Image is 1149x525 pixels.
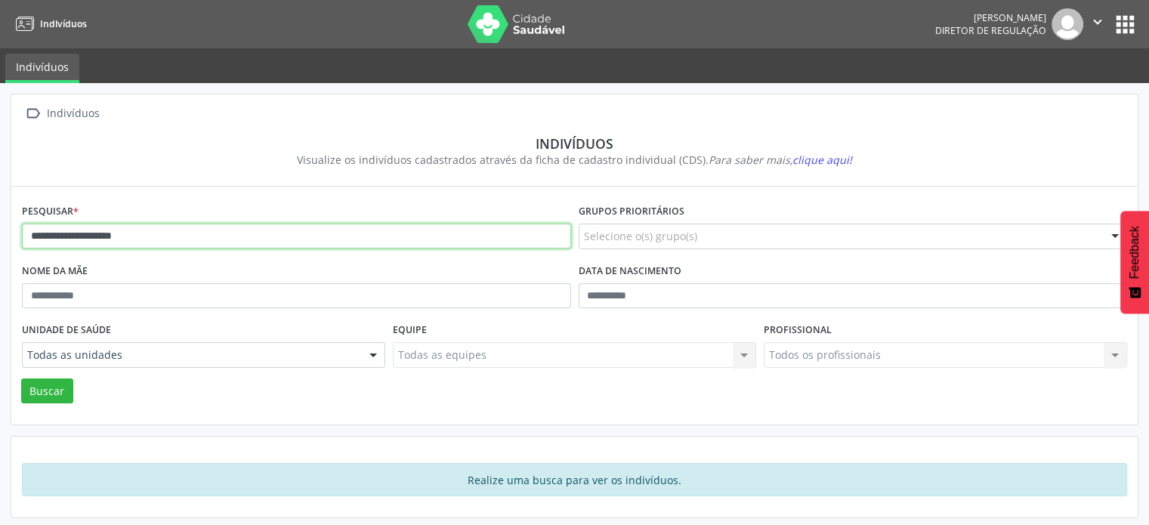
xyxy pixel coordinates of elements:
span: Selecione o(s) grupo(s) [584,228,697,244]
span: Indivíduos [40,17,87,30]
a: Indivíduos [11,11,87,36]
span: Feedback [1128,226,1141,279]
span: Todas as unidades [27,347,354,363]
div: Indivíduos [44,103,102,125]
div: Realize uma busca para ver os indivíduos. [22,463,1127,496]
button:  [1083,8,1112,40]
label: Unidade de saúde [22,319,111,342]
a:  Indivíduos [22,103,102,125]
img: img [1052,8,1083,40]
label: Data de nascimento [579,260,681,283]
label: Nome da mãe [22,260,88,283]
button: Feedback - Mostrar pesquisa [1120,211,1149,313]
i:  [22,103,44,125]
i: Para saber mais, [709,153,852,167]
i:  [1089,14,1106,30]
label: Profissional [764,319,832,342]
label: Pesquisar [22,200,79,224]
div: [PERSON_NAME] [935,11,1046,24]
a: Indivíduos [5,54,79,83]
button: apps [1112,11,1138,38]
button: Buscar [21,378,73,404]
div: Visualize os indivíduos cadastrados através da ficha de cadastro individual (CDS). [32,152,1117,168]
label: Equipe [393,319,427,342]
span: Diretor de regulação [935,24,1046,37]
label: Grupos prioritários [579,200,684,224]
div: Indivíduos [32,135,1117,152]
span: clique aqui! [792,153,852,167]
